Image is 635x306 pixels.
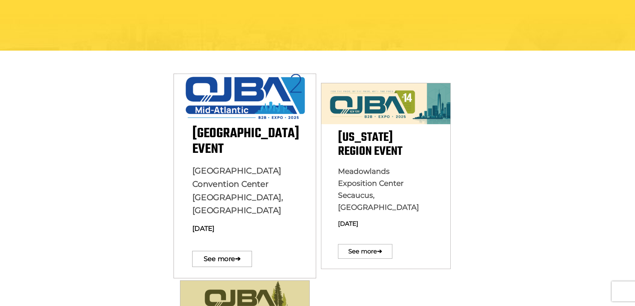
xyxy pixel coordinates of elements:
a: See more➔ [192,251,252,267]
span: [DATE] [192,224,214,232]
a: See more➔ [338,244,392,259]
span: ➔ [235,247,241,270]
span: [US_STATE] Region Event [338,128,402,161]
span: Meadowlands Exposition Center Secaucus, [GEOGRAPHIC_DATA] [338,167,419,212]
span: ➔ [377,241,382,262]
span: [GEOGRAPHIC_DATA] Convention Center [GEOGRAPHIC_DATA], [GEOGRAPHIC_DATA] [192,166,283,215]
span: [GEOGRAPHIC_DATA] Event [192,123,299,159]
span: [DATE] [338,220,358,227]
